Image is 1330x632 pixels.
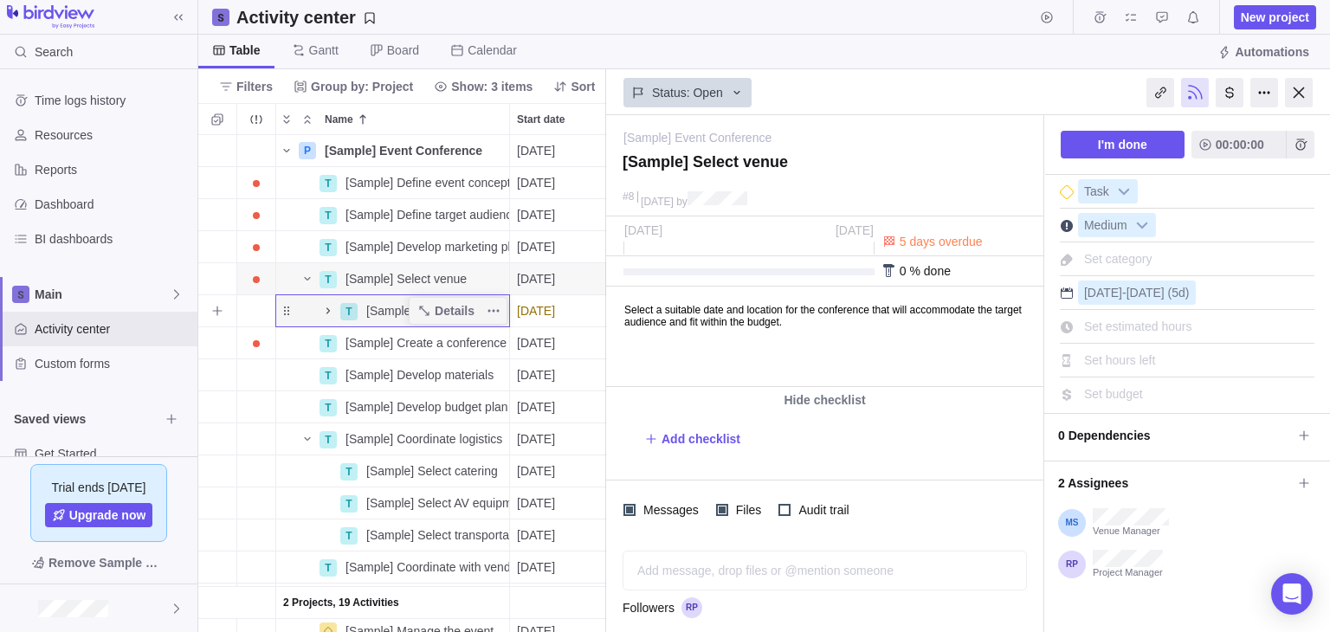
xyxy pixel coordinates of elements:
span: % done [909,264,950,278]
span: [Sample] Event Conference [325,142,482,159]
span: [DATE] [517,398,555,416]
div: Trouble indication [237,199,276,231]
a: Notifications [1181,13,1205,27]
div: T [320,207,337,224]
div: Name [276,199,510,231]
span: Set budget [1084,387,1143,401]
div: [Sample] Select venue [339,263,509,294]
span: Project Manager [1093,567,1163,579]
span: Group by: Project [287,74,420,99]
div: Name [276,327,510,359]
div: Start date [510,423,614,455]
div: Trouble indication [237,263,276,295]
span: Set hours left [1084,353,1156,367]
span: Files [728,498,765,522]
span: Remove Sample Data [14,549,184,577]
span: Automations [1235,43,1309,61]
span: My assignments [1119,5,1143,29]
div: T [320,335,337,352]
span: [DATE] [517,558,555,576]
div: Start date [510,587,614,619]
span: Group by: Project [311,78,413,95]
div: Trouble indication [237,359,276,391]
div: Start date [510,167,614,199]
a: Time logs [1088,13,1112,27]
span: 0 [900,264,907,278]
span: [Sample] Coordinate with vendors and sponsors [345,558,509,576]
span: 00:00:00 [1191,131,1286,158]
span: 5 days overdue [900,235,983,248]
div: Hide checklist [606,387,1043,413]
div: T [320,271,337,288]
span: Name [325,111,353,128]
span: Set category [1084,252,1152,266]
span: Time logs history [35,92,190,109]
div: Start date [510,263,614,295]
div: Task [1078,179,1138,203]
span: Start date [517,111,565,128]
span: [Sample] Develop materials [345,366,494,384]
div: Start date [510,104,613,134]
span: Gantt [309,42,339,59]
iframe: Editable area. Press F10 for toolbar. [607,287,1040,386]
div: More actions [1250,78,1278,107]
a: Upgrade now [45,503,153,527]
div: Name [318,104,509,134]
span: Browse views [159,407,184,431]
div: Start date [510,231,614,263]
div: Name [276,167,510,199]
span: [DATE] [517,174,555,191]
span: [Sample] Develop budget plan [345,398,508,416]
span: Time logs [1088,5,1112,29]
div: [Sample] Define speakers [359,295,509,326]
span: Activity center [35,320,190,338]
span: Details [410,299,481,323]
span: [DATE] [624,223,662,237]
span: [Sample] Create a conference program [345,334,509,351]
span: [Sample] Develop marketing plan [345,238,509,255]
div: T [320,399,337,416]
span: Board [387,42,419,59]
span: Sort [546,74,602,99]
span: Sort [571,78,595,95]
a: Approval requests [1150,13,1174,27]
span: Selection mode [205,107,229,132]
span: Set estimated hours [1084,319,1192,333]
span: Audit trail [791,498,852,522]
div: Unfollow [1181,78,1209,107]
div: Trouble indication [237,231,276,263]
div: Start date [510,584,614,616]
span: Messages [636,498,702,522]
div: Trouble indication [237,587,276,619]
div: Name [276,519,510,551]
div: T [320,431,337,448]
div: T [320,239,337,256]
div: Trouble indication [237,295,276,327]
span: - [1122,286,1127,300]
span: Status: Open [652,84,723,101]
span: [DATE] [1127,286,1165,300]
div: T [340,463,358,480]
span: [Sample] Define event concept [345,174,509,191]
div: 2 Projects, 19 Activities [276,587,509,618]
span: Save your current layout and filters as a View [229,5,384,29]
div: Trouble indication [237,167,276,199]
img: logo [7,5,94,29]
span: Resources [35,126,190,144]
div: Trouble indication [237,455,276,487]
span: Collapse [297,107,318,132]
div: Open Intercom Messenger [1271,573,1313,615]
div: Name [276,584,510,616]
span: [Sample] Select AV equipment [366,494,509,512]
div: T [340,495,358,513]
div: Name [276,423,510,455]
div: Trouble indication [237,135,276,167]
span: Trial ends [DATE] [52,479,146,496]
span: 2 Assignees [1058,468,1292,498]
span: Details [435,302,475,319]
span: [Sample] Select transportation [366,526,509,544]
div: P [299,142,316,159]
div: Name [276,551,510,584]
div: Name [276,487,510,519]
span: Venue Manager [1093,526,1169,538]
